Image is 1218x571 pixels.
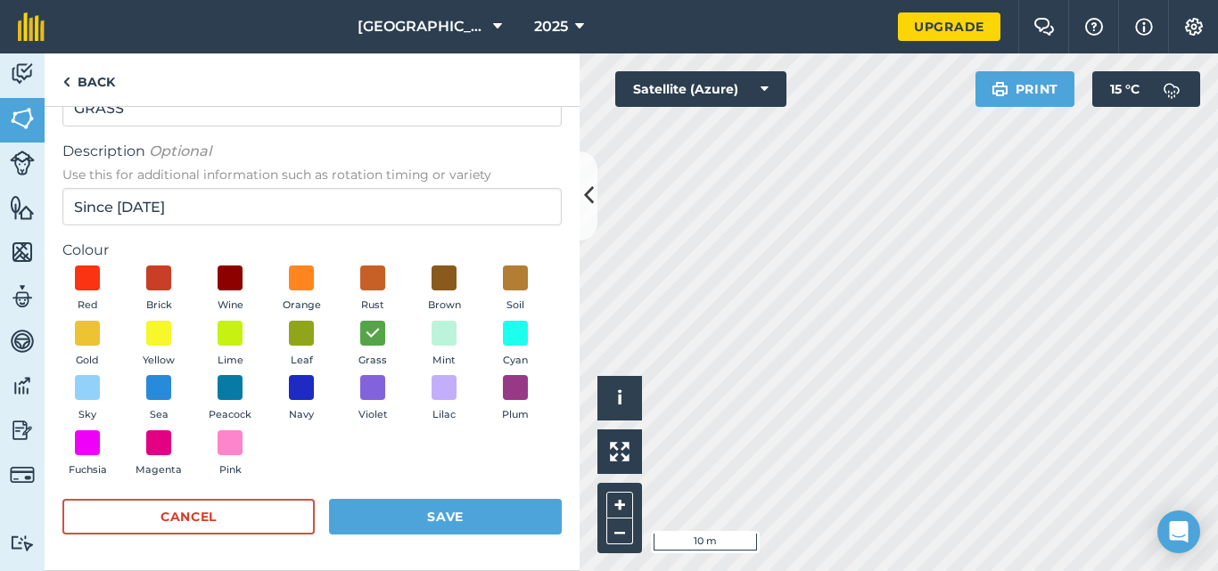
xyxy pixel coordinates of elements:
[503,353,528,369] span: Cyan
[62,166,562,184] span: Use this for additional information such as rotation timing or variety
[1092,71,1200,107] button: 15 °C
[358,16,486,37] span: [GEOGRAPHIC_DATA]
[348,321,398,369] button: Grass
[134,430,184,478] button: Magenta
[10,194,35,221] img: svg+xml;base64,PHN2ZyB4bWxucz0iaHR0cDovL3d3dy53My5vcmcvMjAwMC9zdmciIHdpZHRoPSI1NiIgaGVpZ2h0PSI2MC...
[534,16,568,37] span: 2025
[610,442,630,461] img: Four arrows, one pointing top left, one top right, one bottom right and the last bottom left
[146,298,172,314] span: Brick
[10,239,35,265] img: svg+xml;base64,PHN2ZyB4bWxucz0iaHR0cDovL3d3dy53My5vcmcvMjAwMC9zdmciIHdpZHRoPSI1NiIgaGVpZ2h0PSI2MC...
[76,353,99,369] span: Gold
[10,283,35,310] img: svg+xml;base64,PD94bWwgdmVyc2lvbj0iMS4wIiBlbmNvZGluZz0idXRmLTgiPz4KPCEtLSBHZW5lcmF0b3I6IEFkb2JlIE...
[419,321,469,369] button: Mint
[218,353,243,369] span: Lime
[62,71,70,93] img: svg+xml;base64,PHN2ZyB4bWxucz0iaHR0cDovL3d3dy53My5vcmcvMjAwMC9zdmciIHdpZHRoPSI5IiBoZWlnaHQ9IjI0Ii...
[136,462,182,478] span: Magenta
[1157,510,1200,553] div: Open Intercom Messenger
[1154,71,1189,107] img: svg+xml;base64,PD94bWwgdmVyc2lvbj0iMS4wIiBlbmNvZGluZz0idXRmLTgiPz4KPCEtLSBHZW5lcmF0b3I6IEFkb2JlIE...
[615,71,786,107] button: Satellite (Azure)
[62,240,562,261] label: Colour
[143,353,175,369] span: Yellow
[62,430,112,478] button: Fuchsia
[134,321,184,369] button: Yellow
[62,375,112,423] button: Sky
[134,265,184,314] button: Brick
[606,492,633,518] button: +
[432,407,456,423] span: Lilac
[62,89,562,126] input: Start typing to search for crop type
[10,534,35,551] img: svg+xml;base64,PD94bWwgdmVyc2lvbj0iMS4wIiBlbmNvZGluZz0idXRmLTgiPz4KPCEtLSBHZW5lcmF0b3I6IEFkb2JlIE...
[358,407,388,423] span: Violet
[205,265,255,314] button: Wine
[10,151,35,175] img: svg+xml;base64,PD94bWwgdmVyc2lvbj0iMS4wIiBlbmNvZGluZz0idXRmLTgiPz4KPCEtLSBHZW5lcmF0b3I6IEFkb2JlIE...
[205,375,255,423] button: Peacock
[205,430,255,478] button: Pink
[597,376,642,420] button: i
[205,321,255,369] button: Lime
[606,518,633,544] button: –
[209,407,251,423] span: Peacock
[348,375,398,423] button: Violet
[10,328,35,355] img: svg+xml;base64,PD94bWwgdmVyc2lvbj0iMS4wIiBlbmNvZGluZz0idXRmLTgiPz4KPCEtLSBHZW5lcmF0b3I6IEFkb2JlIE...
[506,298,524,314] span: Soil
[365,322,381,344] img: svg+xml;base64,PHN2ZyB4bWxucz0iaHR0cDovL3d3dy53My5vcmcvMjAwMC9zdmciIHdpZHRoPSIxOCIgaGVpZ2h0PSIyNC...
[219,462,242,478] span: Pink
[62,321,112,369] button: Gold
[358,353,387,369] span: Grass
[502,407,529,423] span: Plum
[78,298,98,314] span: Red
[432,353,456,369] span: Mint
[329,499,562,534] button: Save
[45,53,133,106] a: Back
[617,387,622,409] span: i
[218,298,243,314] span: Wine
[10,105,35,132] img: svg+xml;base64,PHN2ZyB4bWxucz0iaHR0cDovL3d3dy53My5vcmcvMjAwMC9zdmciIHdpZHRoPSI1NiIgaGVpZ2h0PSI2MC...
[10,372,35,399] img: svg+xml;base64,PD94bWwgdmVyc2lvbj0iMS4wIiBlbmNvZGluZz0idXRmLTgiPz4KPCEtLSBHZW5lcmF0b3I6IEFkb2JlIE...
[419,265,469,314] button: Brown
[1110,71,1140,107] span: 15 ° C
[490,265,540,314] button: Soil
[18,12,45,41] img: fieldmargin Logo
[348,265,398,314] button: Rust
[490,375,540,423] button: Plum
[419,375,469,423] button: Lilac
[975,71,1075,107] button: Print
[276,375,326,423] button: Navy
[1083,18,1105,36] img: A question mark icon
[62,141,562,162] span: Description
[150,407,169,423] span: Sea
[291,353,313,369] span: Leaf
[62,499,315,534] button: Cancel
[149,143,211,159] em: Optional
[283,298,321,314] span: Orange
[276,265,326,314] button: Orange
[10,462,35,487] img: svg+xml;base64,PD94bWwgdmVyc2lvbj0iMS4wIiBlbmNvZGluZz0idXRmLTgiPz4KPCEtLSBHZW5lcmF0b3I6IEFkb2JlIE...
[134,375,184,423] button: Sea
[898,12,1000,41] a: Upgrade
[276,321,326,369] button: Leaf
[361,298,384,314] span: Rust
[1183,18,1205,36] img: A cog icon
[10,61,35,87] img: svg+xml;base64,PD94bWwgdmVyc2lvbj0iMS4wIiBlbmNvZGluZz0idXRmLTgiPz4KPCEtLSBHZW5lcmF0b3I6IEFkb2JlIE...
[62,265,112,314] button: Red
[992,78,1008,100] img: svg+xml;base64,PHN2ZyB4bWxucz0iaHR0cDovL3d3dy53My5vcmcvMjAwMC9zdmciIHdpZHRoPSIxOSIgaGVpZ2h0PSIyNC...
[428,298,461,314] span: Brown
[1033,18,1055,36] img: Two speech bubbles overlapping with the left bubble in the forefront
[78,407,96,423] span: Sky
[1135,16,1153,37] img: svg+xml;base64,PHN2ZyB4bWxucz0iaHR0cDovL3d3dy53My5vcmcvMjAwMC9zdmciIHdpZHRoPSIxNyIgaGVpZ2h0PSIxNy...
[289,407,314,423] span: Navy
[10,417,35,444] img: svg+xml;base64,PD94bWwgdmVyc2lvbj0iMS4wIiBlbmNvZGluZz0idXRmLTgiPz4KPCEtLSBHZW5lcmF0b3I6IEFkb2JlIE...
[490,321,540,369] button: Cyan
[69,462,107,478] span: Fuchsia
